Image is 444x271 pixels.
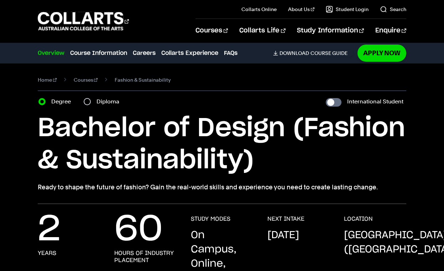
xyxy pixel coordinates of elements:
h3: NEXT INTAKE [267,215,304,223]
div: Go to homepage [38,11,129,31]
a: FAQs [224,49,237,57]
label: Degree [51,97,75,107]
a: About Us [288,6,314,13]
h3: years [38,250,56,257]
a: DownloadCourse Guide [273,50,353,56]
p: [DATE] [267,228,299,242]
h3: hours of industry placement [114,250,177,264]
span: Download [280,50,309,56]
a: Search [380,6,406,13]
a: Careers [133,49,156,57]
a: Courses [195,19,228,42]
h1: Bachelor of Design (Fashion & Sustainability) [38,112,406,177]
label: International Student [347,97,403,107]
a: Courses [74,75,98,85]
span: Fashion & Sustainability [115,75,171,85]
h3: STUDY MODES [191,215,230,223]
a: Collarts Online [241,6,277,13]
a: Student Login [326,6,369,13]
p: 60 [114,215,163,244]
p: 2 [38,215,61,244]
h3: LOCATION [344,215,373,223]
a: Collarts Life [239,19,285,42]
a: Home [38,75,57,85]
label: Diploma [96,97,124,107]
a: Apply Now [357,45,406,61]
a: Overview [38,49,64,57]
a: Enquire [375,19,406,42]
a: Course Information [70,49,127,57]
p: Ready to shape the future of fashion? Gain the real-world skills and experience you need to creat... [38,182,406,192]
a: Collarts Experience [161,49,218,57]
a: Study Information [297,19,364,42]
